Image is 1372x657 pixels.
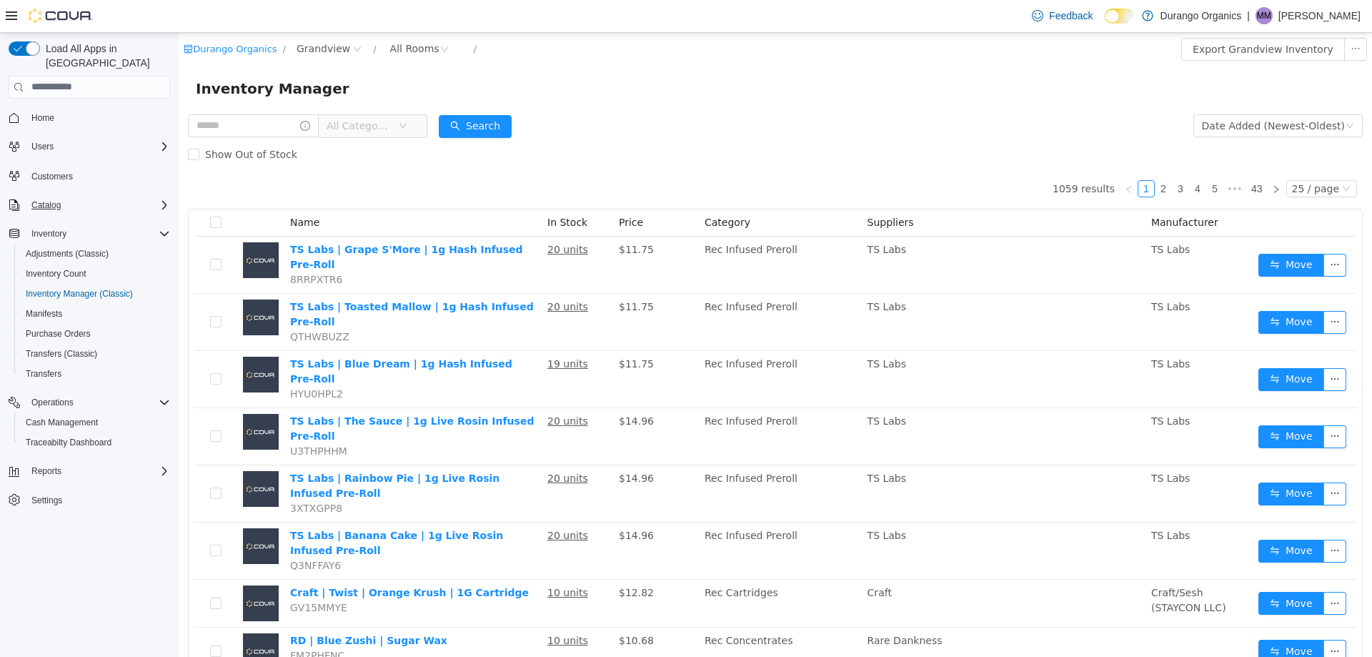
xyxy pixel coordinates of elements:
[20,285,170,302] span: Inventory Manager (Classic)
[26,463,170,480] span: Reports
[20,414,170,431] span: Cash Management
[64,601,100,636] img: RD | Blue Zushi | Sugar Wax placeholder
[1010,147,1028,164] li: 4
[1080,607,1145,630] button: icon: swapMove
[26,248,109,260] span: Adjustments (Classic)
[20,245,114,262] a: Adjustments (Classic)
[520,204,683,261] td: Rec Infused Preroll
[1145,450,1168,473] button: icon: ellipsis
[26,368,61,380] span: Transfers
[20,305,68,322] a: Manifests
[440,325,475,337] span: $11.75
[1165,5,1188,28] button: icon: ellipsis
[20,265,92,282] a: Inventory Count
[26,268,86,280] span: Inventory Count
[440,554,475,565] span: $12.82
[3,461,176,481] button: Reports
[3,490,176,510] button: Settings
[20,325,170,342] span: Purchase Orders
[369,268,409,280] u: 20 units
[3,224,176,244] button: Inventory
[1011,148,1027,164] a: 4
[29,9,93,23] img: Cova
[14,264,176,284] button: Inventory Count
[1145,607,1168,630] button: icon: ellipsis
[20,414,104,431] a: Cash Management
[26,225,170,242] span: Inventory
[689,184,735,195] span: Suppliers
[14,304,176,324] button: Manifests
[64,495,100,531] img: TS Labs | Banana Cake | 1g Live Rosin Infused Pre-Roll placeholder
[40,41,170,70] span: Load All Apps in [GEOGRAPHIC_DATA]
[20,285,139,302] a: Inventory Manager (Classic)
[440,268,475,280] span: $11.75
[111,355,164,367] span: HYU0HPL2
[26,225,72,242] button: Inventory
[111,602,269,613] a: RD | Blue Zushi | Sugar Wax
[3,392,176,413] button: Operations
[26,109,60,127] a: Home
[369,554,409,565] u: 10 units
[959,147,976,164] li: 1
[26,138,170,155] span: Users
[31,495,62,506] span: Settings
[1080,450,1145,473] button: icon: swapMove
[212,5,261,26] div: All Rooms
[689,211,727,222] span: TS Labs
[1145,392,1168,415] button: icon: ellipsis
[369,602,409,613] u: 10 units
[1167,89,1175,99] i: icon: down
[5,11,14,21] i: icon: shop
[689,554,713,565] span: Craft
[520,261,683,318] td: Rec Infused Preroll
[26,491,170,509] span: Settings
[20,245,170,262] span: Adjustments (Classic)
[689,268,727,280] span: TS Labs
[1080,507,1145,530] button: icon: swapMove
[20,365,170,382] span: Transfers
[31,465,61,477] span: Reports
[14,324,176,344] button: Purchase Orders
[1028,148,1044,164] a: 5
[440,602,475,613] span: $10.68
[26,168,79,185] a: Customers
[369,184,409,195] span: In Stock
[26,308,62,320] span: Manifests
[64,324,100,360] img: TS Labs | Blue Dream | 1g Hash Infused Pre-Roll placeholder
[1045,147,1068,164] li: Next 5 Pages
[111,298,171,310] span: QTHWBUZZ
[20,345,170,362] span: Transfers (Classic)
[1113,148,1160,164] div: 25 / page
[689,382,727,394] span: TS Labs
[1145,335,1168,358] button: icon: ellipsis
[689,497,727,508] span: TS Labs
[1145,507,1168,530] button: icon: ellipsis
[26,109,170,127] span: Home
[31,171,73,182] span: Customers
[26,394,79,411] button: Operations
[960,148,975,164] a: 1
[440,497,475,508] span: $14.96
[148,86,213,100] span: All Categories
[3,195,176,215] button: Catalog
[5,11,98,21] a: icon: shopDurango Organics
[14,433,176,453] button: Traceabilty Dashboard
[973,184,1040,195] span: Manufacturer
[31,199,61,211] span: Catalog
[20,434,170,451] span: Traceabilty Dashboard
[973,211,1011,222] span: TS Labs
[520,490,683,547] td: Rec Infused Preroll
[26,417,98,428] span: Cash Management
[20,325,96,342] a: Purchase Orders
[369,440,409,451] u: 20 units
[121,88,131,98] i: icon: info-circle
[994,148,1010,164] a: 3
[973,554,1048,581] span: Craft/Sesh (STAYCON LLC)
[20,305,170,322] span: Manifests
[111,470,164,481] span: 3XTXGPP8
[26,348,97,360] span: Transfers (Classic)
[689,440,727,451] span: TS Labs
[21,116,124,127] span: Show Out of Stock
[3,165,176,186] button: Customers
